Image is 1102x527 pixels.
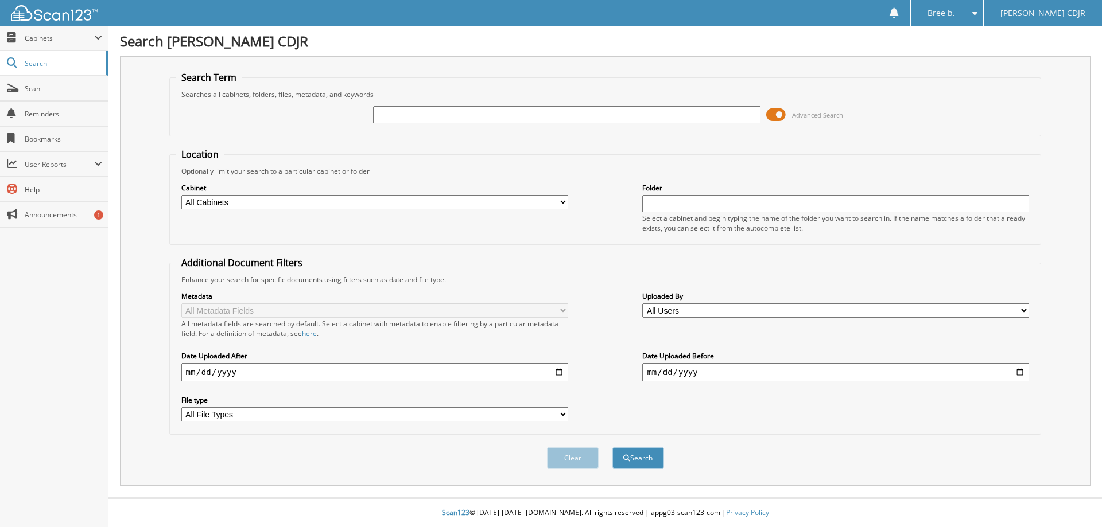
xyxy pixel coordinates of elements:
label: Metadata [181,291,568,301]
label: Date Uploaded After [181,351,568,361]
span: Scan [25,84,102,93]
legend: Additional Document Filters [176,256,308,269]
span: Search [25,58,100,68]
div: © [DATE]-[DATE] [DOMAIN_NAME]. All rights reserved | appg03-scan123-com | [108,499,1102,527]
span: Scan123 [442,508,469,517]
div: All metadata fields are searched by default. Select a cabinet with metadata to enable filtering b... [181,319,568,338]
button: Clear [547,447,599,469]
div: Select a cabinet and begin typing the name of the folder you want to search in. If the name match... [642,213,1029,233]
span: User Reports [25,159,94,169]
div: Enhance your search for specific documents using filters such as date and file type. [176,275,1035,284]
h1: Search [PERSON_NAME] CDJR [120,32,1091,50]
img: scan123-logo-white.svg [11,5,98,21]
label: Cabinet [181,183,568,193]
legend: Location [176,148,224,161]
div: 1 [94,210,103,220]
label: Uploaded By [642,291,1029,301]
a: Privacy Policy [726,508,769,517]
a: here [302,329,317,338]
label: Date Uploaded Before [642,351,1029,361]
span: Reminders [25,109,102,119]
span: Advanced Search [792,111,843,119]
button: Search [612,447,664,469]
label: Folder [642,183,1029,193]
input: end [642,363,1029,381]
span: Help [25,185,102,194]
label: File type [181,395,568,405]
span: Bree b. [928,10,955,17]
span: Cabinets [25,33,94,43]
div: Searches all cabinets, folders, files, metadata, and keywords [176,89,1035,99]
span: [PERSON_NAME] CDJR [1000,10,1085,17]
input: start [181,363,568,381]
div: Optionally limit your search to a particular cabinet or folder [176,166,1035,176]
legend: Search Term [176,71,242,84]
span: Announcements [25,210,102,220]
span: Bookmarks [25,134,102,144]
